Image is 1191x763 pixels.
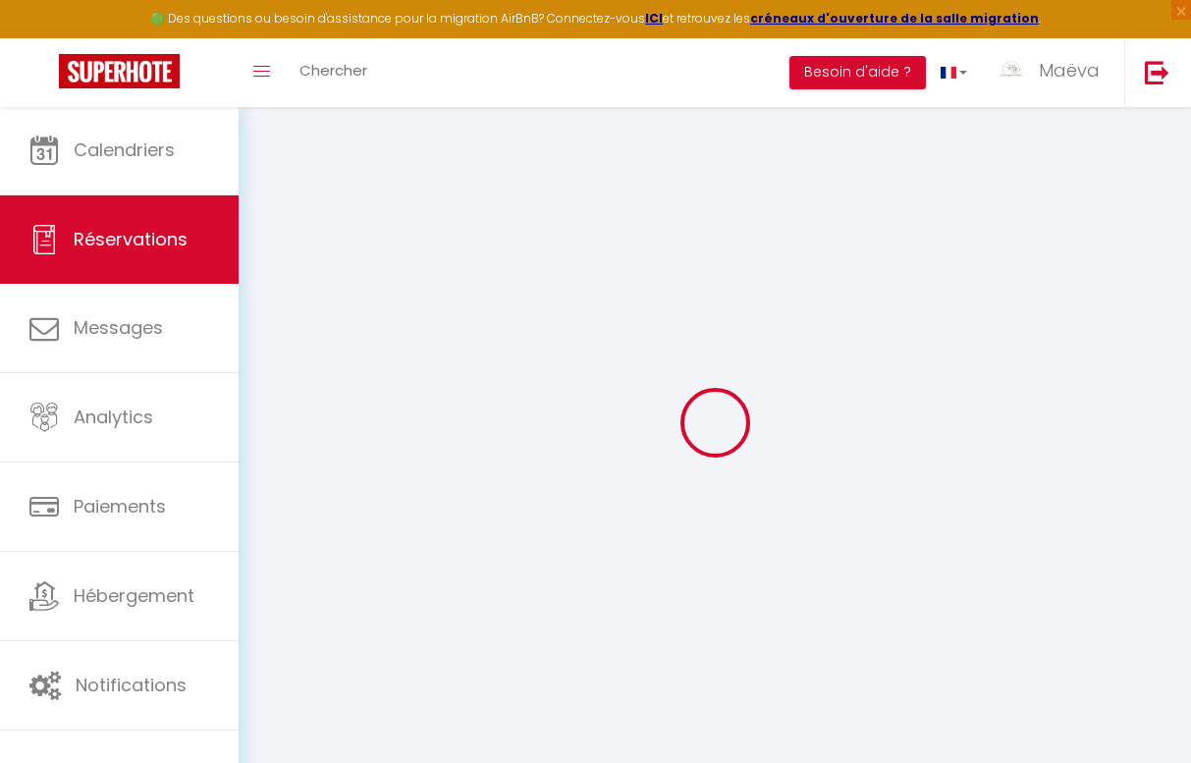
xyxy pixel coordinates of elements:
[645,10,663,27] a: ICI
[74,227,188,251] span: Réservations
[299,60,367,81] span: Chercher
[76,673,187,697] span: Notifications
[74,405,153,429] span: Analytics
[1145,60,1169,84] img: logout
[59,54,180,88] img: Super Booking
[74,315,163,340] span: Messages
[74,583,194,608] span: Hébergement
[750,10,1039,27] a: créneaux d'ouverture de la salle migration
[74,137,175,162] span: Calendriers
[16,8,75,67] button: Ouvrir le widget de chat LiveChat
[789,56,926,89] button: Besoin d'aide ?
[997,56,1026,85] img: ...
[74,494,166,518] span: Paiements
[1039,58,1100,82] span: Maëva
[285,38,382,107] a: Chercher
[982,38,1124,107] a: ... Maëva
